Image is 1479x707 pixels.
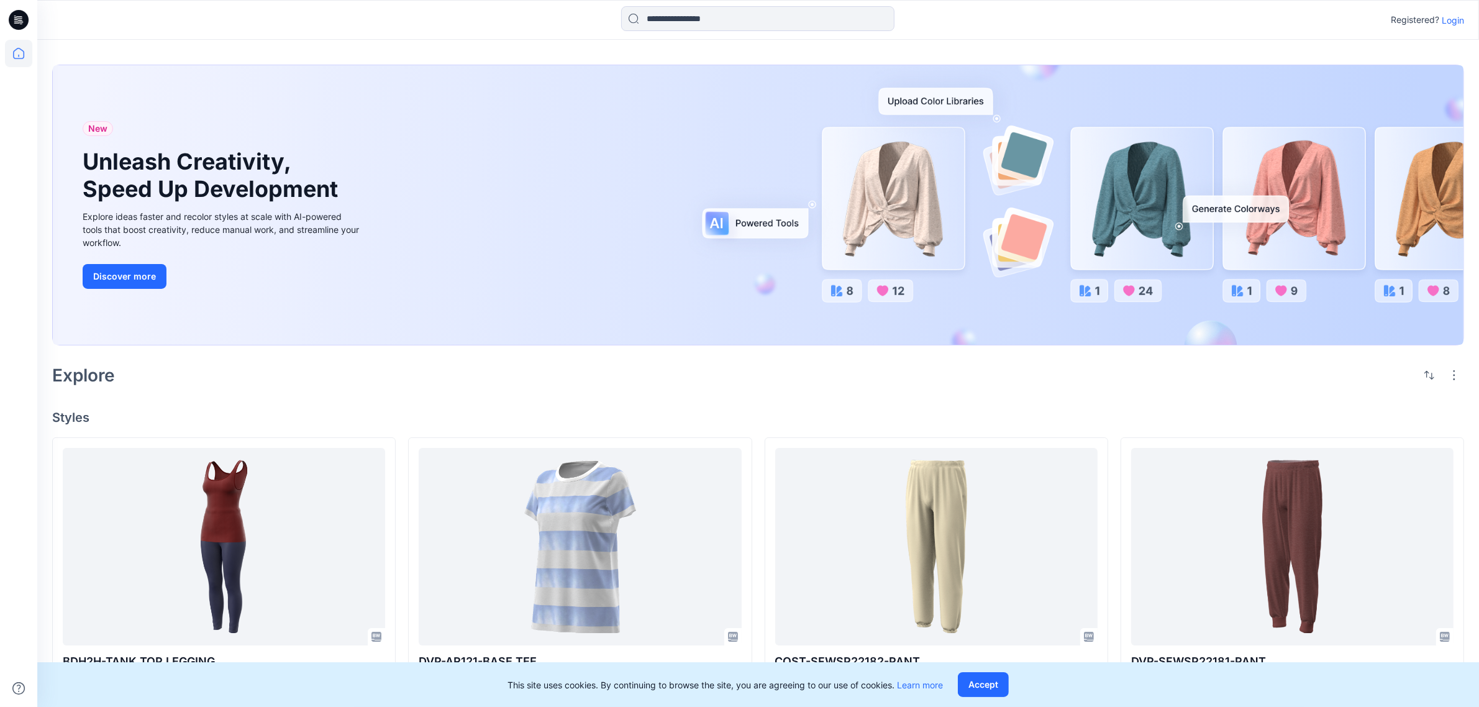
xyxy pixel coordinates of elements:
[419,653,741,670] p: DVP-AR121-BASE TEE
[775,653,1098,670] p: COST-SFWSP22182-PANT
[83,148,344,202] h1: Unleash Creativity, Speed Up Development
[83,264,166,289] button: Discover more
[83,264,362,289] a: Discover more
[88,121,107,136] span: New
[63,448,385,645] a: BDH2H-TANK TOP LEGGING
[897,680,943,690] a: Learn more
[1442,14,1464,27] p: Login
[1131,448,1454,645] a: DVP-SFWSP22181-PANT
[52,410,1464,425] h4: Styles
[1131,653,1454,670] p: DVP-SFWSP22181-PANT
[63,653,385,670] p: BDH2H-TANK TOP LEGGING
[419,448,741,645] a: DVP-AR121-BASE TEE
[958,672,1009,697] button: Accept
[52,365,115,385] h2: Explore
[775,448,1098,645] a: COST-SFWSP22182-PANT
[507,678,943,691] p: This site uses cookies. By continuing to browse the site, you are agreeing to our use of cookies.
[83,210,362,249] div: Explore ideas faster and recolor styles at scale with AI-powered tools that boost creativity, red...
[1391,12,1439,27] p: Registered?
